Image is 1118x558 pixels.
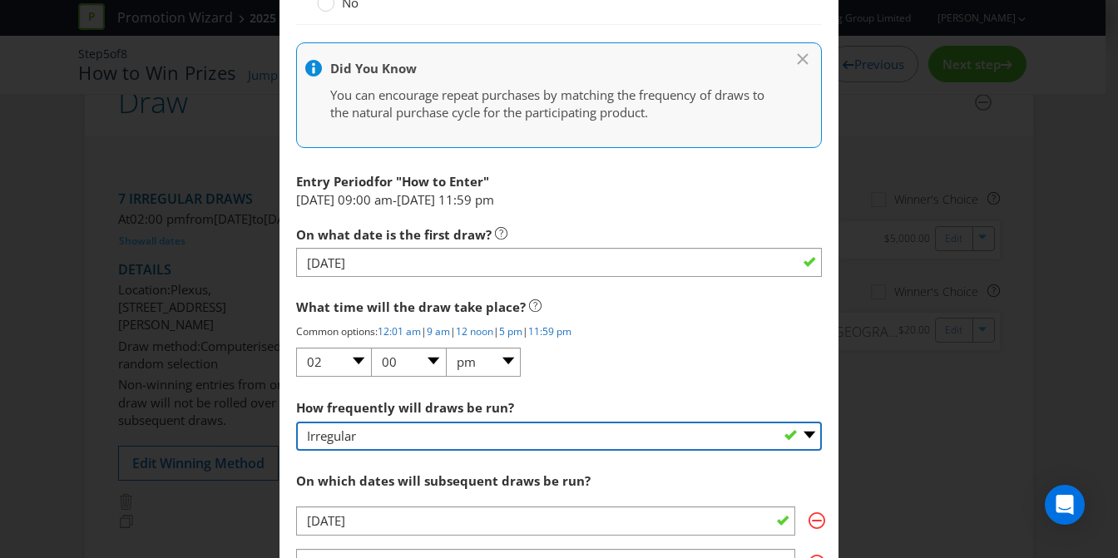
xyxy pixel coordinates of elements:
span: Common options: [296,324,378,338]
span: 09:00 am [338,191,393,208]
span: On what date is the first draw? [296,226,492,243]
span: | [450,324,456,338]
span: | [522,324,528,338]
span: - [393,191,397,208]
a: 12 noon [456,324,493,338]
a: 12:01 am [378,324,421,338]
span: How to Enter [402,173,483,190]
span: [DATE] [296,191,334,208]
a: 11:59 pm [528,324,571,338]
span: " [483,173,489,190]
span: [DATE] [397,191,435,208]
span: for " [374,173,402,190]
span: How frequently will draws be run? [296,399,514,416]
span: Entry Period [296,173,374,190]
span: | [493,324,499,338]
p: You can encourage repeat purchases by matching the frequency of draws to the natural purchase cyc... [330,86,771,122]
span: 11:59 pm [438,191,494,208]
span: | [421,324,427,338]
input: DD/MM/YYYY [296,248,822,277]
span: What time will the draw take place? [296,299,526,315]
div: On which dates will subsequent draws be run? [296,464,822,498]
a: 5 pm [499,324,522,338]
input: DD/MM/YY [296,506,795,536]
a: 9 am [427,324,450,338]
div: Open Intercom Messenger [1045,485,1085,525]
